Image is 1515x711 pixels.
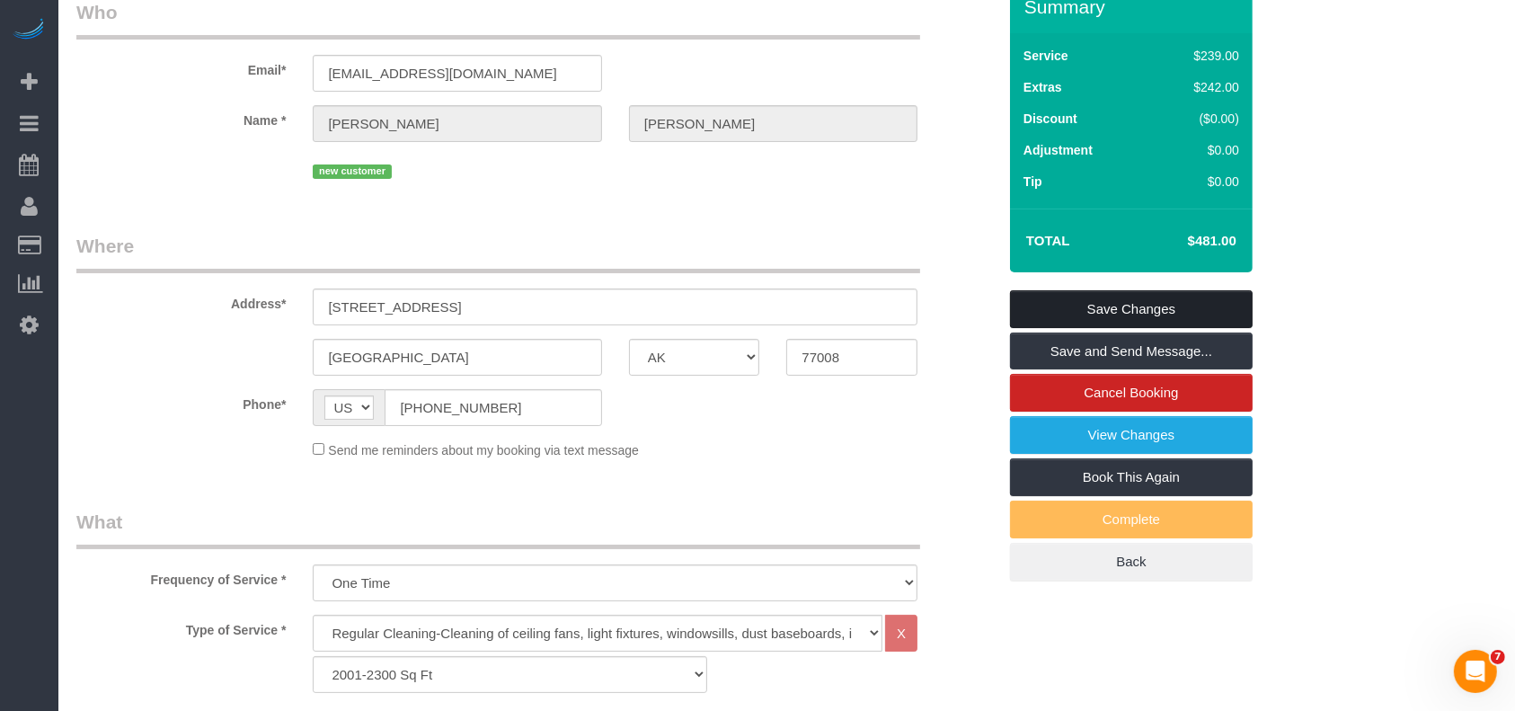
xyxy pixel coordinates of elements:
[313,55,601,92] input: Email*
[1156,78,1239,96] div: $242.00
[1010,333,1253,370] a: Save and Send Message...
[1156,110,1239,128] div: ($0.00)
[76,233,920,273] legend: Where
[63,564,299,589] label: Frequency of Service *
[1010,290,1253,328] a: Save Changes
[313,105,601,142] input: First Name*
[63,289,299,313] label: Address*
[63,389,299,413] label: Phone*
[385,389,601,426] input: Phone*
[1023,173,1042,191] label: Tip
[1156,47,1239,65] div: $239.00
[1491,650,1505,664] span: 7
[1454,650,1497,693] iframe: Intercom live chat
[1134,234,1236,249] h4: $481.00
[1010,374,1253,412] a: Cancel Booking
[629,105,917,142] input: Last Name*
[1010,543,1253,581] a: Back
[786,339,917,376] input: Zip Code*
[1156,141,1239,159] div: $0.00
[63,55,299,79] label: Email*
[1023,47,1068,65] label: Service
[328,443,639,458] span: Send me reminders about my booking via text message
[1023,78,1062,96] label: Extras
[63,615,299,639] label: Type of Service *
[1156,173,1239,191] div: $0.00
[63,105,299,129] label: Name *
[11,18,47,43] img: Automaid Logo
[76,509,920,549] legend: What
[1023,110,1077,128] label: Discount
[313,164,391,179] span: new customer
[1010,416,1253,454] a: View Changes
[313,339,601,376] input: City*
[1010,458,1253,496] a: Book This Again
[1023,141,1093,159] label: Adjustment
[1026,233,1070,248] strong: Total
